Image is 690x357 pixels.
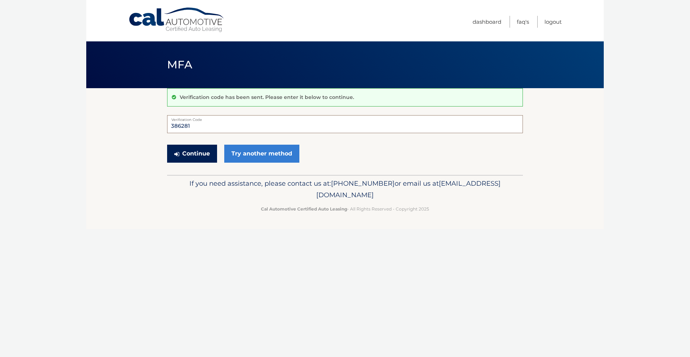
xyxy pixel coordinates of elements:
button: Continue [167,145,217,163]
input: Verification Code [167,115,523,133]
label: Verification Code [167,115,523,121]
a: Try another method [224,145,299,163]
a: Dashboard [473,16,501,28]
p: - All Rights Reserved - Copyright 2025 [172,205,518,213]
span: [PHONE_NUMBER] [331,179,395,187]
p: If you need assistance, please contact us at: or email us at [172,178,518,201]
a: Logout [544,16,562,28]
strong: Cal Automotive Certified Auto Leasing [261,206,347,212]
p: Verification code has been sent. Please enter it below to continue. [180,94,354,100]
span: MFA [167,58,192,71]
a: FAQ's [517,16,529,28]
a: Cal Automotive [128,7,225,33]
span: [EMAIL_ADDRESS][DOMAIN_NAME] [316,179,501,199]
